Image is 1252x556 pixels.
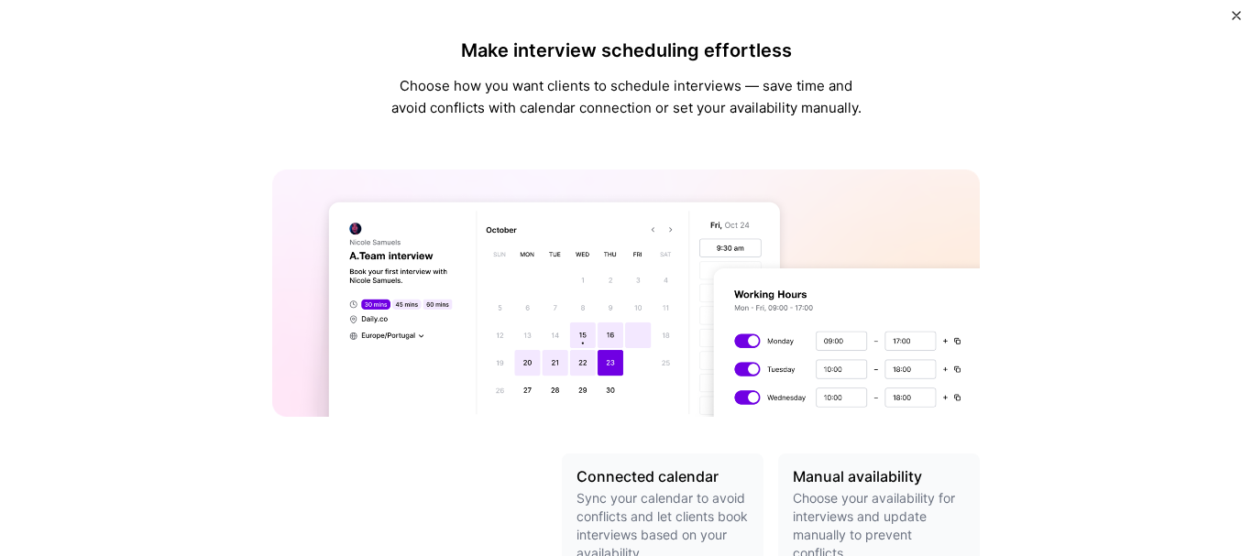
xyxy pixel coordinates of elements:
button: Close [1232,11,1241,30]
p: Choose how you want clients to schedule interviews — save time and avoid conflicts with calendar ... [388,75,864,119]
h3: Manual availability [793,468,965,485]
h3: Connected calendar [577,468,749,485]
img: A.Team calendar banner [272,169,980,417]
h4: Make interview scheduling effortless [388,39,864,61]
